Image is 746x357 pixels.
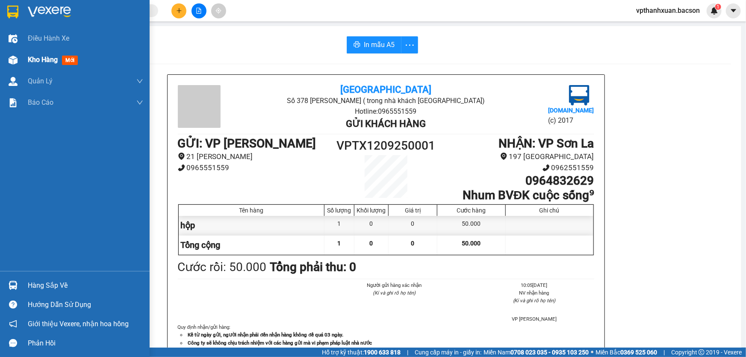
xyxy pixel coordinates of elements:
[499,136,594,150] b: NHẬN : VP Sơn La
[620,349,657,356] strong: 0369 525 060
[475,281,594,289] li: 10:05[DATE]
[346,118,426,129] b: Gửi khách hàng
[178,136,316,150] b: GỬI : VP [PERSON_NAME]
[357,207,386,214] div: Khối lượng
[334,136,438,155] h1: VPTX1209250001
[247,95,525,106] li: Số 378 [PERSON_NAME] ( trong nhà khách [GEOGRAPHIC_DATA])
[500,153,507,160] span: environment
[389,216,437,235] div: 0
[211,3,226,18] button: aim
[28,76,53,86] span: Quản Lý
[28,56,58,64] span: Kho hàng
[181,207,322,214] div: Tên hàng
[270,260,357,274] b: Tổng phải thu: 0
[364,39,395,50] span: In mẫu A5
[9,281,18,290] img: warehouse-icon
[543,164,550,171] span: phone
[364,349,401,356] strong: 1900 633 818
[324,216,354,235] div: 1
[28,337,143,350] div: Phản hồi
[347,36,401,53] button: printerIn mẫu A5
[438,162,594,174] li: 0962551559
[438,151,594,162] li: 197 [GEOGRAPHIC_DATA]
[629,5,707,16] span: vpthanhxuan.bacson
[28,319,129,329] span: Giới thiệu Vexere, nhận hoa hồng
[437,216,505,235] div: 50.000
[181,240,221,250] span: Tổng cộng
[462,240,481,247] span: 50.000
[508,207,591,214] div: Ghi chú
[171,3,186,18] button: plus
[438,174,594,188] h1: 0964832629
[188,348,372,354] strong: Khai thác nội dung, cân kiểm ( hàng giá trị cao) nhận theo thực tế hoá đơn ( nếu có).
[717,4,719,10] span: 1
[136,78,143,85] span: down
[699,349,705,355] span: copyright
[196,8,202,14] span: file-add
[327,207,352,214] div: Số lượng
[9,98,18,107] img: solution-icon
[354,216,389,235] div: 0
[340,84,431,95] b: [GEOGRAPHIC_DATA]
[484,348,589,357] span: Miền Nam
[28,279,143,292] div: Hàng sắp về
[192,3,206,18] button: file-add
[411,240,415,247] span: 0
[215,8,221,14] span: aim
[715,4,721,10] sup: 1
[178,164,185,171] span: phone
[188,332,344,338] strong: Kể từ ngày gửi, người nhận phải đến nhận hàng không để quá 03 ngày.
[178,162,334,174] li: 0965551559
[415,348,481,357] span: Cung cấp máy in - giấy in:
[9,34,18,43] img: warehouse-icon
[475,289,594,297] li: NV nhận hàng
[62,56,78,65] span: mới
[370,240,373,247] span: 0
[513,298,556,304] i: (Kí và ghi rõ họ tên)
[7,6,18,18] img: logo-vxr
[354,41,360,49] span: printer
[401,36,418,53] button: more
[9,56,18,65] img: warehouse-icon
[510,349,589,356] strong: 0708 023 035 - 0935 103 250
[9,77,18,86] img: warehouse-icon
[176,8,182,14] span: plus
[178,151,334,162] li: 21 [PERSON_NAME]
[373,290,416,296] i: (Kí và ghi rõ họ tên)
[407,348,408,357] span: |
[335,281,454,289] li: Người gửi hàng xác nhận
[711,7,718,15] img: icon-new-feature
[596,348,657,357] span: Miền Bắc
[9,320,17,328] span: notification
[28,298,143,311] div: Hướng dẫn sử dụng
[591,351,593,354] span: ⚪️
[322,348,401,357] span: Hỗ trợ kỹ thuật:
[726,3,741,18] button: caret-down
[438,188,594,203] h1: Nhum BVĐK cuộc sống⁹
[28,97,53,108] span: Báo cáo
[548,115,594,126] li: (c) 2017
[401,40,418,50] span: more
[338,240,341,247] span: 1
[178,153,185,160] span: environment
[730,7,737,15] span: caret-down
[439,207,503,214] div: Cước hàng
[9,301,17,309] span: question-circle
[9,339,17,347] span: message
[569,85,590,106] img: logo.jpg
[136,99,143,106] span: down
[179,216,325,235] div: hộp
[188,340,372,346] strong: Công ty sẽ không chịu trách nhiệm với các hàng gửi mà vi phạm pháp luật nhà nước
[247,106,525,117] li: Hotline: 0965551559
[178,258,267,277] div: Cước rồi : 50.000
[391,207,435,214] div: Giá trị
[28,33,69,44] span: Điều hành xe
[548,107,594,114] b: [DOMAIN_NAME]
[663,348,665,357] span: |
[475,315,594,323] li: VP [PERSON_NAME]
